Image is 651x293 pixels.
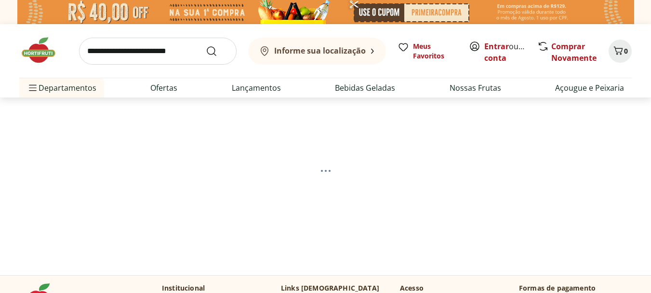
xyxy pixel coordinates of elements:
a: Entrar [484,41,509,52]
button: Carrinho [609,40,632,63]
p: Links [DEMOGRAPHIC_DATA] [281,283,379,293]
button: Informe sua localização [248,38,386,65]
a: Nossas Frutas [450,82,501,94]
p: Institucional [162,283,205,293]
button: Submit Search [206,45,229,57]
a: Comprar Novamente [551,41,597,63]
a: Bebidas Geladas [335,82,395,94]
a: Lançamentos [232,82,281,94]
a: Ofertas [150,82,177,94]
p: Acesso [400,283,424,293]
a: Açougue e Peixaria [555,82,624,94]
span: 0 [624,46,628,56]
p: Formas de pagamento [519,283,632,293]
span: Departamentos [27,76,96,99]
a: Meus Favoritos [398,42,457,61]
a: Criar conta [484,41,537,63]
input: search [79,38,237,65]
img: Hortifruti [19,36,67,65]
span: ou [484,41,527,64]
b: Informe sua localização [274,45,366,56]
span: Meus Favoritos [413,42,457,61]
button: Menu [27,76,39,99]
